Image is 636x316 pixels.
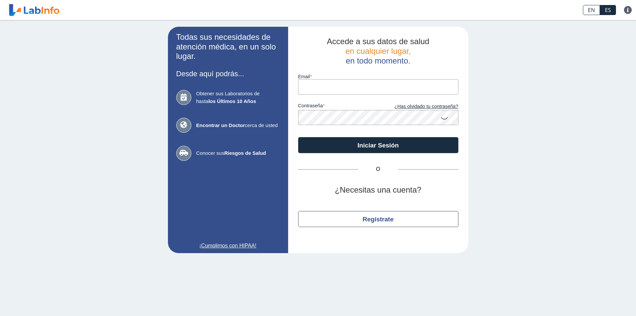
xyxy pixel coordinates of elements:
[298,211,458,227] button: Regístrate
[196,149,280,157] span: Conocer sus
[298,74,458,79] label: email
[298,137,458,153] button: Iniciar Sesión
[196,90,280,105] span: Obtener sus Laboratorios de hasta
[345,46,411,56] span: en cualquier lugar,
[358,165,398,173] span: O
[176,242,280,250] a: ¡Cumplimos con HIPAA!
[600,5,616,15] a: ES
[346,56,410,65] span: en todo momento.
[176,32,280,61] h2: Todas sus necesidades de atención médica, en un solo lugar.
[298,103,378,110] label: contraseña
[378,103,458,110] a: ¿Has olvidado tu contraseña?
[583,5,600,15] a: EN
[298,185,458,195] h2: ¿Necesitas una cuenta?
[196,122,245,128] b: Encontrar un Doctor
[196,122,280,129] span: cerca de usted
[327,37,429,46] span: Accede a sus datos de salud
[176,70,280,78] h3: Desde aquí podrás...
[224,150,266,156] b: Riesgos de Salud
[208,98,256,104] b: los Últimos 10 Años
